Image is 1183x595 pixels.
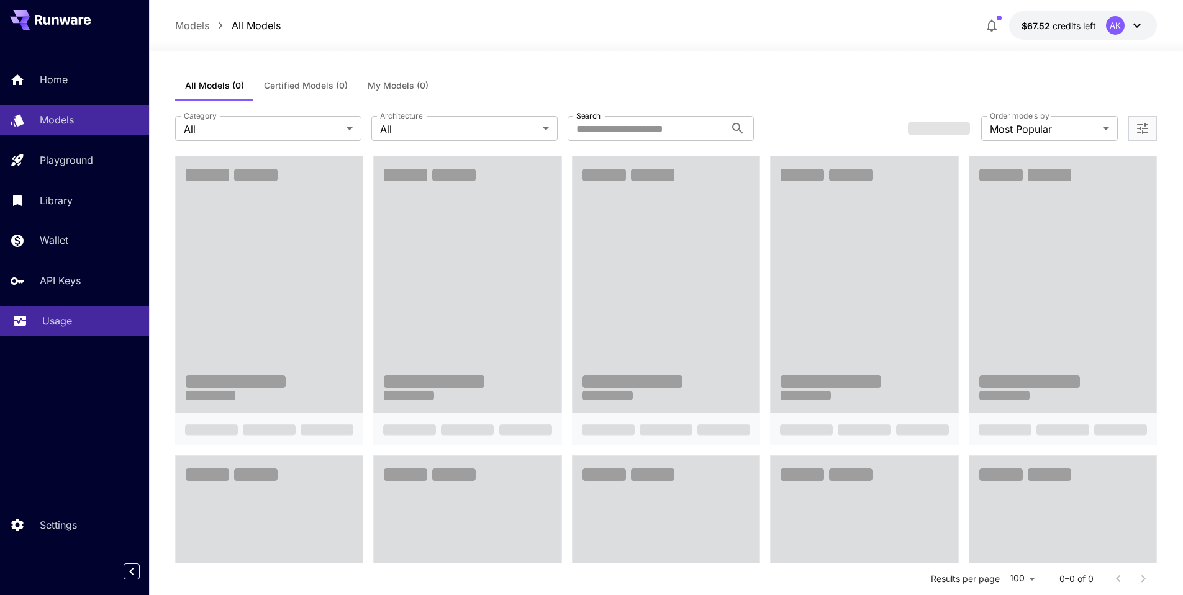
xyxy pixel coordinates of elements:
[133,560,149,583] div: Collapse sidebar
[40,153,93,168] p: Playground
[40,112,74,127] p: Models
[1009,11,1157,40] button: $67.51998AK
[1053,20,1096,31] span: credits left
[368,80,428,91] span: My Models (0)
[184,110,217,121] label: Category
[380,122,538,136] span: All
[124,563,140,579] button: Collapse sidebar
[931,573,1000,585] p: Results per page
[1005,570,1040,588] div: 100
[1022,20,1053,31] span: $67.52
[1059,573,1094,585] p: 0–0 of 0
[380,110,422,121] label: Architecture
[232,18,281,33] a: All Models
[40,233,68,248] p: Wallet
[1106,16,1125,35] div: AK
[990,122,1098,136] span: Most Popular
[1135,121,1150,136] button: Open more filters
[576,110,601,121] label: Search
[175,18,281,33] nav: breadcrumb
[990,110,1049,121] label: Order models by
[40,517,77,532] p: Settings
[42,313,72,328] p: Usage
[1022,19,1096,32] div: $67.51998
[264,80,348,91] span: Certified Models (0)
[185,80,244,91] span: All Models (0)
[40,72,68,87] p: Home
[175,18,209,33] a: Models
[40,273,81,288] p: API Keys
[40,193,73,208] p: Library
[184,122,342,136] span: All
